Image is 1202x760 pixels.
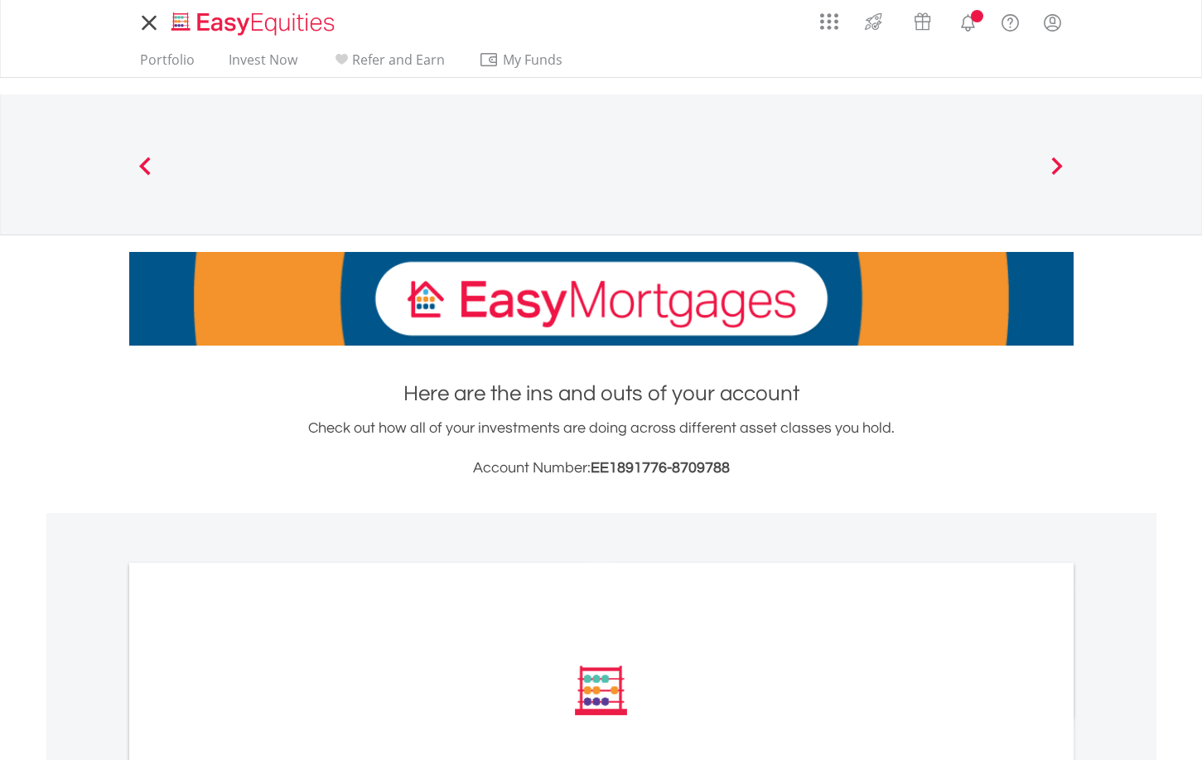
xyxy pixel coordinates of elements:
[129,457,1074,480] h3: Account Number:
[809,4,849,31] a: AppsGrid
[222,51,304,77] a: Invest Now
[909,8,936,35] img: vouchers-v2.svg
[947,4,989,37] a: Notifications
[168,10,341,37] img: EasyEquities_Logo.png
[352,51,445,69] span: Refer and Earn
[165,4,341,37] a: Home page
[591,460,730,476] span: EE1891776-8709788
[989,4,1031,37] a: FAQ's and Support
[133,51,201,77] a: Portfolio
[325,51,451,77] a: Refer and Earn
[860,8,887,35] img: thrive-v2.svg
[898,4,947,35] a: Vouchers
[820,12,838,31] img: grid-menu-icon.svg
[129,252,1074,346] img: EasyMortage Promotion Banner
[129,379,1074,409] h1: Here are the ins and outs of your account
[129,417,1074,480] div: Check out how all of your investments are doing across different asset classes you hold.
[1031,4,1074,41] a: My Profile
[479,49,587,70] span: My Funds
